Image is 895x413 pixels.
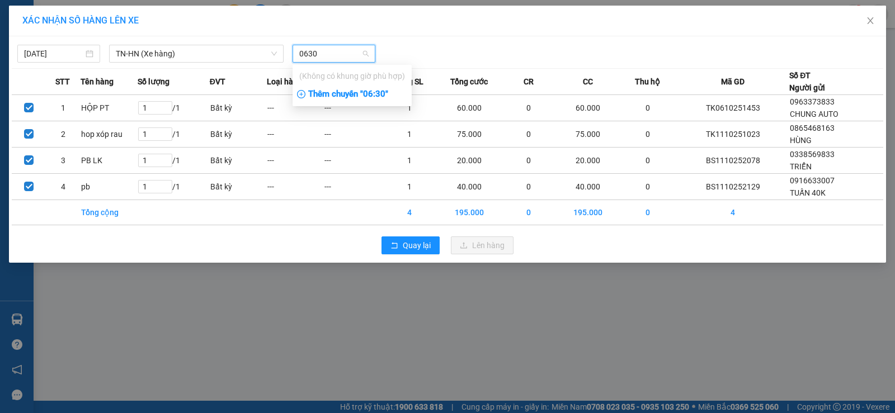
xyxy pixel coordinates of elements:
[381,95,438,121] td: 1
[138,174,210,200] td: / 1
[635,75,660,88] span: Thu hộ
[210,121,267,148] td: Bất kỳ
[22,15,139,26] span: XÁC NHẬN SỐ HÀNG LÊN XE
[81,200,138,225] td: Tổng cộng
[271,50,277,57] span: down
[451,236,514,254] button: uploadLên hàng
[138,75,169,88] span: Số lượng
[46,174,80,200] td: 4
[450,75,488,88] span: Tổng cước
[619,121,676,148] td: 0
[790,124,835,132] span: 0865468163
[381,148,438,174] td: 1
[619,95,676,121] td: 0
[439,174,500,200] td: 40.000
[116,45,277,62] span: TN-HN (Xe hàng)
[46,95,80,121] td: 1
[381,121,438,148] td: 1
[789,69,825,94] div: Số ĐT Người gửi
[439,121,500,148] td: 75.000
[210,174,267,200] td: Bất kỳ
[439,148,500,174] td: 20.000
[267,174,324,200] td: ---
[81,95,138,121] td: HỘP PT
[46,121,80,148] td: 2
[500,148,557,174] td: 0
[267,121,324,148] td: ---
[324,148,381,174] td: ---
[81,148,138,174] td: PB LK
[557,174,619,200] td: 40.000
[790,150,835,159] span: 0338569833
[557,95,619,121] td: 60.000
[439,200,500,225] td: 195.000
[500,174,557,200] td: 0
[210,75,225,88] span: ĐVT
[81,174,138,200] td: pb
[81,75,114,88] span: Tên hàng
[324,121,381,148] td: ---
[557,200,619,225] td: 195.000
[55,75,70,88] span: STT
[439,95,500,121] td: 60.000
[381,236,440,254] button: rollbackQuay lại
[676,95,789,121] td: TK0610251453
[138,148,210,174] td: / 1
[790,176,835,185] span: 0916633007
[381,200,438,225] td: 4
[790,110,839,118] span: CHUNG AUTO
[299,70,405,82] div: (Không có khung giờ phù hợp)
[24,48,83,60] input: 12/10/2025
[500,200,557,225] td: 0
[324,174,381,200] td: ---
[267,148,324,174] td: ---
[855,6,886,37] button: Close
[500,121,557,148] td: 0
[619,174,676,200] td: 0
[866,16,875,25] span: close
[267,95,324,121] td: ---
[790,162,812,171] span: TRIỂN
[676,174,789,200] td: BS1110252129
[790,136,812,145] span: HÙNG
[46,148,80,174] td: 3
[676,200,789,225] td: 4
[267,75,302,88] span: Loại hàng
[619,148,676,174] td: 0
[619,200,676,225] td: 0
[500,95,557,121] td: 0
[210,148,267,174] td: Bất kỳ
[557,121,619,148] td: 75.000
[210,95,267,121] td: Bất kỳ
[583,75,593,88] span: CC
[557,148,619,174] td: 20.000
[293,85,412,104] div: Thêm chuyến " 06:30 "
[676,148,789,174] td: BS1110252078
[297,90,305,98] span: plus-circle
[721,75,745,88] span: Mã GD
[324,95,381,121] td: ---
[676,121,789,148] td: TK1110251023
[790,97,835,106] span: 0963373833
[81,121,138,148] td: hop xóp rau
[390,241,398,250] span: rollback
[790,188,826,197] span: TUẤN 40K
[138,95,210,121] td: / 1
[524,75,534,88] span: CR
[381,174,438,200] td: 1
[403,239,431,251] span: Quay lại
[138,121,210,148] td: / 1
